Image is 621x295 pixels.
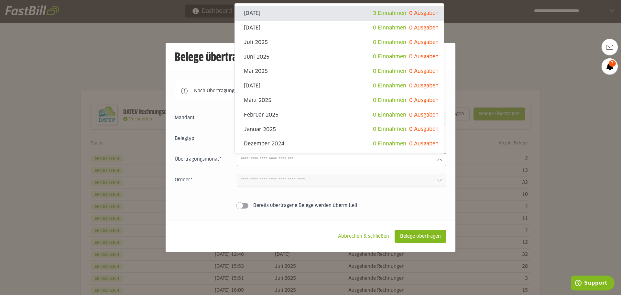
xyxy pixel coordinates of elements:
span: 0 Ausgaben [409,69,439,74]
iframe: Öffnet ein Widget, in dem Sie weitere Informationen finden [571,276,615,292]
span: 0 Einnahmen [373,54,406,59]
span: 0 Einnahmen [373,83,406,88]
sl-switch: Bereits übertragene Belege werden übermittelt [175,202,446,209]
span: 7 [609,60,616,67]
sl-option: [DATE] [235,6,444,21]
span: 0 Ausgaben [409,40,439,45]
span: 0 Ausgaben [409,127,439,132]
span: 0 Ausgaben [409,83,439,88]
span: 0 Einnahmen [373,127,406,132]
span: 0 Ausgaben [409,98,439,103]
sl-option: [DATE] [235,21,444,35]
sl-option: [DATE] [235,79,444,93]
span: 0 Ausgaben [409,54,439,59]
span: 0 Ausgaben [409,25,439,30]
sl-option: Februar 2025 [235,108,444,122]
a: 7 [602,58,618,74]
sl-button: Belege übertragen [395,230,446,243]
span: 3 Einnahmen [373,11,406,16]
sl-option: März 2025 [235,93,444,108]
span: 0 Einnahmen [373,98,406,103]
sl-option: Juni 2025 [235,50,444,64]
span: 0 Ausgaben [409,141,439,146]
sl-option: Mai 2025 [235,64,444,79]
span: 0 Ausgaben [409,11,439,16]
sl-option: Dezember 2024 [235,137,444,151]
sl-option: [DATE] [235,151,444,166]
sl-option: Januar 2025 [235,122,444,137]
span: 0 Einnahmen [373,112,406,118]
span: 0 Einnahmen [373,69,406,74]
span: 0 Einnahmen [373,141,406,146]
sl-button: Abbrechen & schließen [332,230,395,243]
sl-option: Juli 2025 [235,35,444,50]
span: 0 Ausgaben [409,112,439,118]
span: 0 Einnahmen [373,25,406,30]
span: 0 Einnahmen [373,40,406,45]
